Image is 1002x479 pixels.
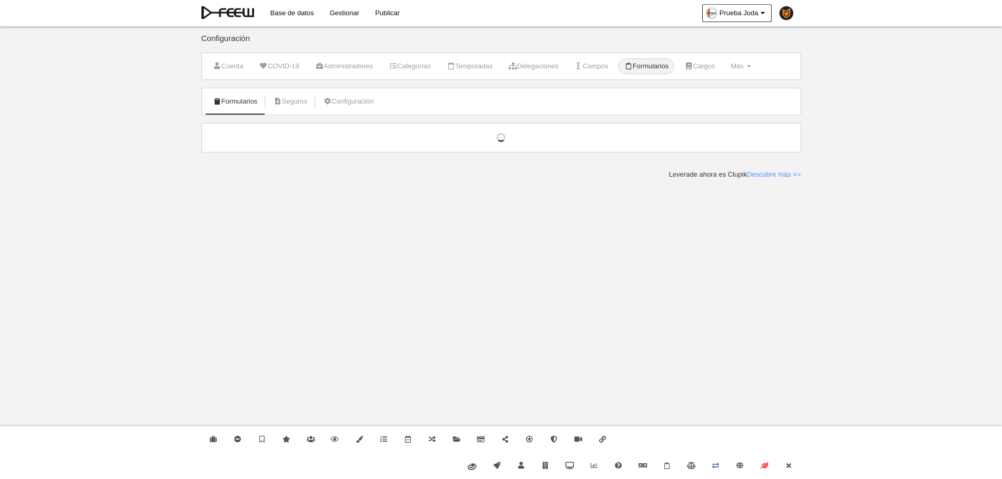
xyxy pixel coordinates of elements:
[720,8,758,18] span: Prueba Joda
[383,58,437,74] a: Categorías
[731,62,744,70] span: Más
[569,58,614,74] a: Campos
[669,170,801,179] div: Leverade ahora es Clupik
[317,94,379,109] a: Configuración
[747,170,801,178] a: Descubre más >>
[618,58,674,74] a: Formularios
[503,58,564,74] a: Delegaciones
[207,58,249,74] a: Cuenta
[201,6,254,19] img: Prueba Joda
[780,6,793,20] img: PaK018JKw3ps.30x30.jpg
[441,58,499,74] a: Temporadas
[267,94,313,109] a: Seguros
[702,4,772,22] a: Prueba Joda
[468,463,477,470] img: fiware.svg
[309,58,379,74] a: Administradores
[706,8,717,18] img: OaDOGqZSQhtM.30x30.jpg
[207,94,264,109] a: Formularios
[254,58,305,74] a: COVID-19
[679,58,721,74] a: Cargos
[212,133,790,142] div: Cargando
[201,34,801,53] div: Configuración
[725,58,756,74] a: Más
